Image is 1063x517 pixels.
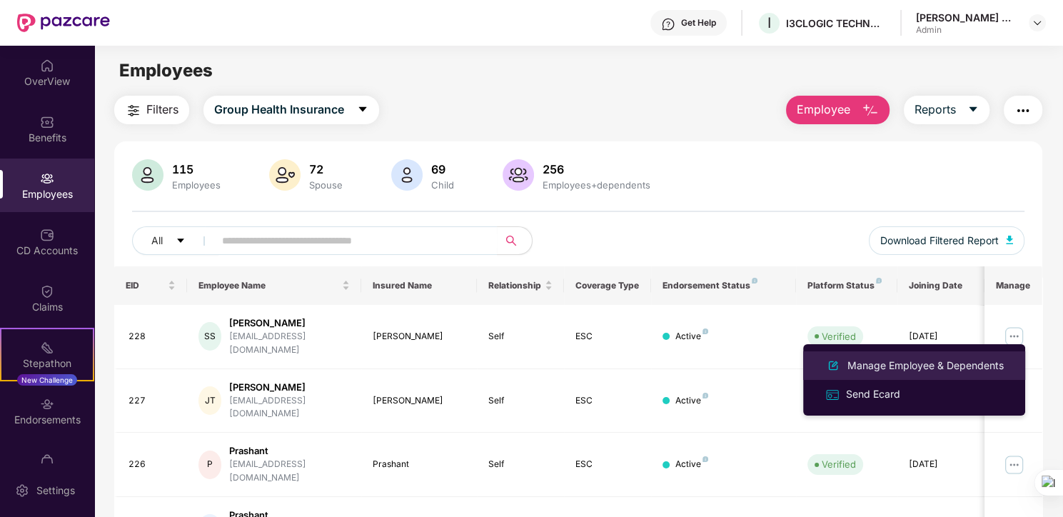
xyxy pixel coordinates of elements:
[198,451,222,479] div: P
[663,280,785,291] div: Endorsement Status
[214,101,344,119] span: Group Health Insurance
[40,341,54,355] img: svg+xml;base64,PHN2ZyB4bWxucz0iaHR0cDovL3d3dy53My5vcmcvMjAwMC9zdmciIHdpZHRoPSIyMSIgaGVpZ2h0PSIyMC...
[132,226,219,255] button: Allcaret-down
[897,266,984,305] th: Joining Date
[967,104,979,116] span: caret-down
[119,60,213,81] span: Employees
[909,458,973,471] div: [DATE]
[477,266,564,305] th: Relationship
[497,226,533,255] button: search
[488,280,542,291] span: Relationship
[198,280,339,291] span: Employee Name
[575,330,640,343] div: ESC
[114,96,189,124] button: Filters
[845,358,1007,373] div: Manage Employee & Dependents
[540,179,653,191] div: Employees+dependents
[228,458,349,485] div: [EMAIL_ADDRESS][DOMAIN_NAME]
[786,16,886,30] div: I3CLOGIC TECHNOLOGIES PRIVATE LIMITED
[862,102,879,119] img: svg+xml;base64,PHN2ZyB4bWxucz0iaHR0cDovL3d3dy53My5vcmcvMjAwMC9zdmciIHhtbG5zOnhsaW5rPSJodHRwOi8vd3...
[675,330,708,343] div: Active
[306,162,346,176] div: 72
[904,96,989,124] button: Reportscaret-down
[488,330,553,343] div: Self
[176,236,186,247] span: caret-down
[564,266,651,305] th: Coverage Type
[876,278,882,283] img: svg+xml;base64,PHN2ZyB4bWxucz0iaHR0cDovL3d3dy53My5vcmcvMjAwMC9zdmciIHdpZHRoPSI4IiBoZWlnaHQ9IjgiIH...
[228,316,349,330] div: [PERSON_NAME]
[17,374,77,386] div: New Challenge
[1032,17,1043,29] img: svg+xml;base64,PHN2ZyBpZD0iRHJvcGRvd24tMzJ4MzIiIHhtbG5zPSJodHRwOi8vd3d3LnczLm9yZy8yMDAwL3N2ZyIgd2...
[1003,325,1026,348] img: manageButton
[675,394,708,408] div: Active
[822,329,856,343] div: Verified
[702,393,708,398] img: svg+xml;base64,PHN2ZyB4bWxucz0iaHR0cDovL3d3dy53My5vcmcvMjAwMC9zdmciIHdpZHRoPSI4IiBoZWlnaHQ9IjgiIH...
[497,235,525,246] span: search
[880,233,999,249] span: Download Filtered Report
[40,171,54,186] img: svg+xml;base64,PHN2ZyBpZD0iRW1wbG95ZWVzIiB4bWxucz0iaHR0cDovL3d3dy53My5vcmcvMjAwMC9zdmciIHdpZHRoPS...
[132,159,163,191] img: svg+xml;base64,PHN2ZyB4bWxucz0iaHR0cDovL3d3dy53My5vcmcvMjAwMC9zdmciIHhtbG5zOnhsaW5rPSJodHRwOi8vd3...
[269,159,301,191] img: svg+xml;base64,PHN2ZyB4bWxucz0iaHR0cDovL3d3dy53My5vcmcvMjAwMC9zdmciIHhtbG5zOnhsaW5rPSJodHRwOi8vd3...
[391,159,423,191] img: svg+xml;base64,PHN2ZyB4bWxucz0iaHR0cDovL3d3dy53My5vcmcvMjAwMC9zdmciIHhtbG5zOnhsaW5rPSJodHRwOi8vd3...
[129,458,176,471] div: 226
[228,394,349,421] div: [EMAIL_ADDRESS][DOMAIN_NAME]
[228,444,349,458] div: Prashant
[916,11,1016,24] div: [PERSON_NAME] Pant
[488,394,553,408] div: Self
[129,394,176,408] div: 227
[146,101,178,119] span: Filters
[373,394,466,408] div: [PERSON_NAME]
[807,280,886,291] div: Platform Status
[786,96,890,124] button: Employee
[198,386,222,415] div: JT
[1003,453,1026,476] img: manageButton
[187,266,361,305] th: Employee Name
[40,59,54,73] img: svg+xml;base64,PHN2ZyBpZD0iSG9tZSIgeG1sbnM9Imh0dHA6Ly93d3cudzMub3JnLzIwMDAvc3ZnIiB3aWR0aD0iMjAiIG...
[575,458,640,471] div: ESC
[822,457,856,471] div: Verified
[40,228,54,242] img: svg+xml;base64,PHN2ZyBpZD0iQ0RfQWNjb3VudHMiIGRhdGEtbmFtZT0iQ0QgQWNjb3VudHMiIHhtbG5zPSJodHRwOi8vd3...
[575,394,640,408] div: ESC
[40,115,54,129] img: svg+xml;base64,PHN2ZyBpZD0iQmVuZWZpdHMiIHhtbG5zPSJodHRwOi8vd3d3LnczLm9yZy8yMDAwL3N2ZyIgd2lkdGg9Ij...
[126,280,165,291] span: EID
[169,179,223,191] div: Employees
[503,159,534,191] img: svg+xml;base64,PHN2ZyB4bWxucz0iaHR0cDovL3d3dy53My5vcmcvMjAwMC9zdmciIHhtbG5zOnhsaW5rPSJodHRwOi8vd3...
[909,330,973,343] div: [DATE]
[869,226,1024,255] button: Download Filtered Report
[357,104,368,116] span: caret-down
[228,381,349,394] div: [PERSON_NAME]
[984,266,1042,305] th: Manage
[767,14,771,31] span: I
[40,453,54,468] img: svg+xml;base64,PHN2ZyBpZD0iTXlfT3JkZXJzIiBkYXRhLW5hbWU9Ik15IE9yZGVycyIgeG1sbnM9Imh0dHA6Ly93d3cudz...
[32,483,79,498] div: Settings
[702,456,708,462] img: svg+xml;base64,PHN2ZyB4bWxucz0iaHR0cDovL3d3dy53My5vcmcvMjAwMC9zdmciIHdpZHRoPSI4IiBoZWlnaHQ9IjgiIH...
[40,397,54,411] img: svg+xml;base64,PHN2ZyBpZD0iRW5kb3JzZW1lbnRzIiB4bWxucz0iaHR0cDovL3d3dy53My5vcmcvMjAwMC9zdmciIHdpZH...
[915,101,956,119] span: Reports
[916,24,1016,36] div: Admin
[681,17,716,29] div: Get Help
[1014,102,1032,119] img: svg+xml;base64,PHN2ZyB4bWxucz0iaHR0cDovL3d3dy53My5vcmcvMjAwMC9zdmciIHdpZHRoPSIyNCIgaGVpZ2h0PSIyNC...
[752,278,757,283] img: svg+xml;base64,PHN2ZyB4bWxucz0iaHR0cDovL3d3dy53My5vcmcvMjAwMC9zdmciIHdpZHRoPSI4IiBoZWlnaHQ9IjgiIH...
[488,458,553,471] div: Self
[1006,236,1013,244] img: svg+xml;base64,PHN2ZyB4bWxucz0iaHR0cDovL3d3dy53My5vcmcvMjAwMC9zdmciIHhtbG5zOnhsaW5rPSJodHRwOi8vd3...
[675,458,708,471] div: Active
[15,483,29,498] img: svg+xml;base64,PHN2ZyBpZD0iU2V0dGluZy0yMHgyMCIgeG1sbnM9Imh0dHA6Ly93d3cudzMub3JnLzIwMDAvc3ZnIiB3aW...
[129,330,176,343] div: 228
[373,458,466,471] div: Prashant
[203,96,379,124] button: Group Health Insurancecaret-down
[1,356,93,371] div: Stepathon
[125,102,142,119] img: svg+xml;base64,PHN2ZyB4bWxucz0iaHR0cDovL3d3dy53My5vcmcvMjAwMC9zdmciIHdpZHRoPSIyNCIgaGVpZ2h0PSIyNC...
[797,101,850,119] span: Employee
[428,162,457,176] div: 69
[702,328,708,334] img: svg+xml;base64,PHN2ZyB4bWxucz0iaHR0cDovL3d3dy53My5vcmcvMjAwMC9zdmciIHdpZHRoPSI4IiBoZWlnaHQ9IjgiIH...
[825,357,842,374] img: svg+xml;base64,PHN2ZyB4bWxucz0iaHR0cDovL3d3dy53My5vcmcvMjAwMC9zdmciIHhtbG5zOnhsaW5rPSJodHRwOi8vd3...
[17,14,110,32] img: New Pazcare Logo
[361,266,478,305] th: Insured Name
[373,330,466,343] div: [PERSON_NAME]
[306,179,346,191] div: Spouse
[843,386,903,402] div: Send Ecard
[825,387,840,403] img: svg+xml;base64,PHN2ZyB4bWxucz0iaHR0cDovL3d3dy53My5vcmcvMjAwMC9zdmciIHdpZHRoPSIxNiIgaGVpZ2h0PSIxNi...
[169,162,223,176] div: 115
[540,162,653,176] div: 256
[198,322,222,351] div: SS
[661,17,675,31] img: svg+xml;base64,PHN2ZyBpZD0iSGVscC0zMngzMiIgeG1sbnM9Imh0dHA6Ly93d3cudzMub3JnLzIwMDAvc3ZnIiB3aWR0aD...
